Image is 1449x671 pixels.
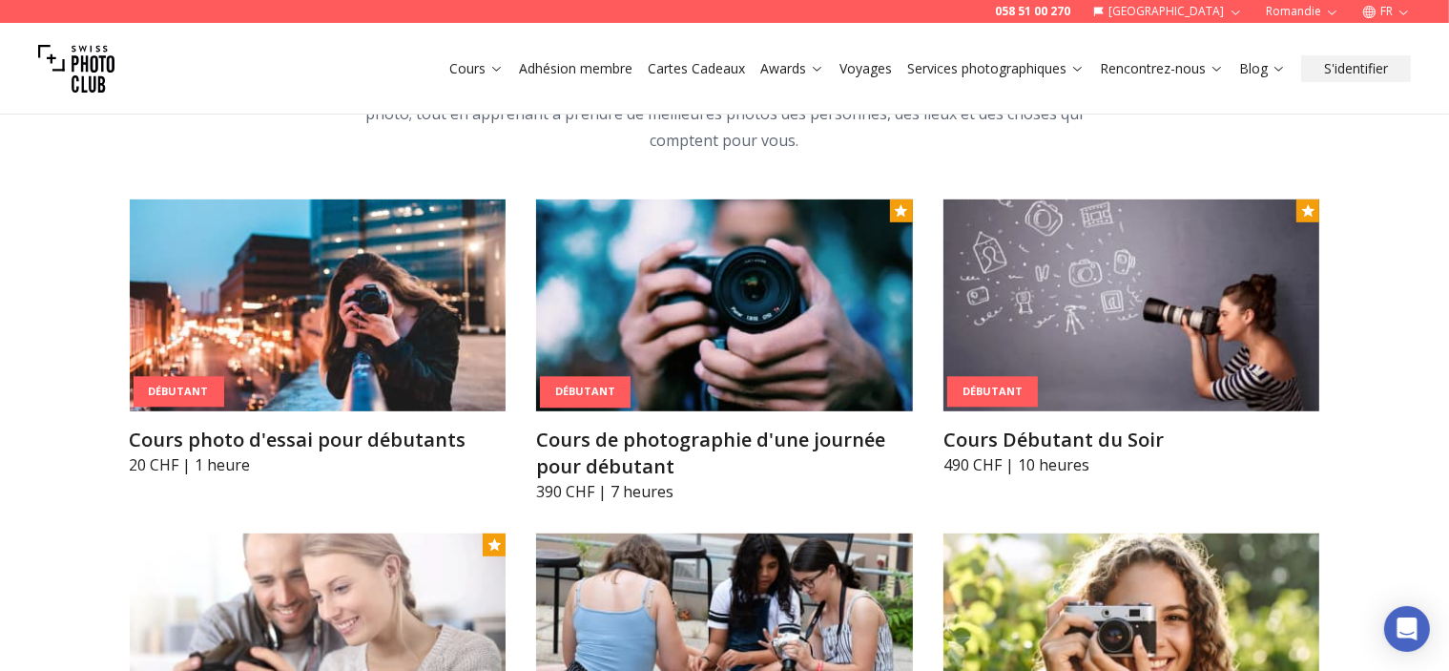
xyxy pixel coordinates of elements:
[536,199,913,503] a: Cours de photographie d'une journée pour débutantDébutantCours de photographie d'une journée pour...
[943,199,1320,476] a: Cours Débutant du SoirDébutantCours Débutant du Soir490 CHF | 10 heures
[442,55,511,82] button: Cours
[832,55,900,82] button: Voyages
[38,31,114,107] img: Swiss photo club
[449,59,504,78] a: Cours
[134,376,224,408] div: Débutant
[943,199,1320,411] img: Cours Débutant du Soir
[130,427,507,453] h3: Cours photo d'essai pour débutants
[760,59,824,78] a: Awards
[943,427,1320,453] h3: Cours Débutant du Soir
[540,377,631,409] div: Débutant
[839,59,892,78] a: Voyages
[995,4,1070,19] a: 058 51 00 270
[519,59,632,78] a: Adhésion membre
[900,55,1092,82] button: Services photographiques
[130,199,507,476] a: Cours photo d'essai pour débutantsDébutantCours photo d'essai pour débutants20 CHF | 1 heure
[536,427,913,480] h3: Cours de photographie d'une journée pour débutant
[648,59,745,78] a: Cartes Cadeaux
[536,480,913,503] p: 390 CHF | 7 heures
[1232,55,1294,82] button: Blog
[1384,606,1430,652] div: Open Intercom Messenger
[640,55,753,82] button: Cartes Cadeaux
[1239,59,1286,78] a: Blog
[1092,55,1232,82] button: Rencontrez-nous
[907,59,1085,78] a: Services photographiques
[536,199,913,411] img: Cours de photographie d'une journée pour débutant
[511,55,640,82] button: Adhésion membre
[130,199,507,411] img: Cours photo d'essai pour débutants
[1301,55,1411,82] button: S'identifier
[130,453,507,476] p: 20 CHF | 1 heure
[1100,59,1224,78] a: Rencontrez-nous
[947,376,1038,408] div: Débutant
[753,55,832,82] button: Awards
[943,453,1320,476] p: 490 CHF | 10 heures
